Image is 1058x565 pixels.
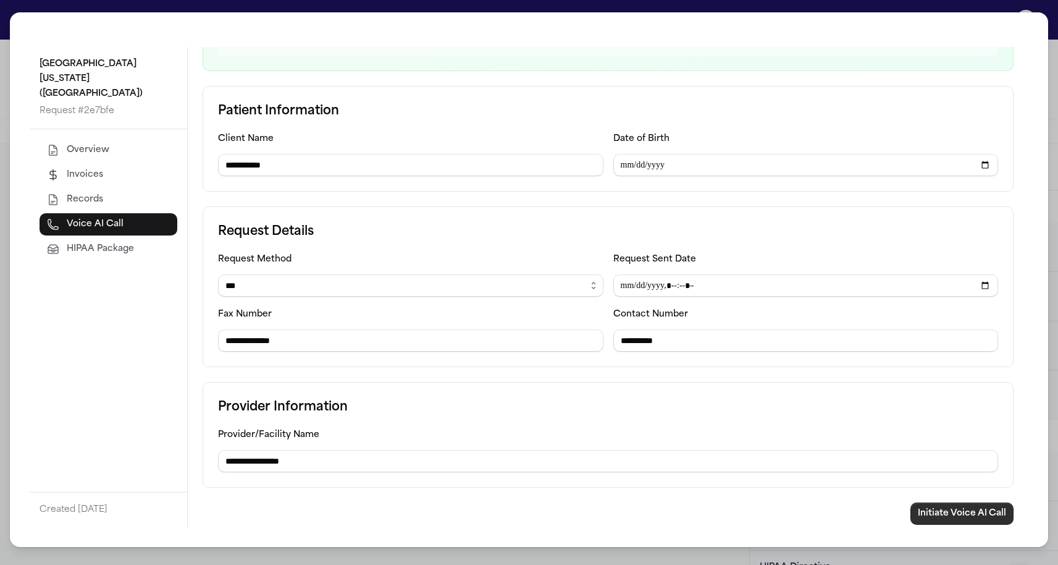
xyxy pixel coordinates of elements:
label: Request Method [218,255,292,264]
button: Initiate Voice AI Call [910,503,1014,525]
p: Request # 2e7bfe [40,104,177,119]
p: [GEOGRAPHIC_DATA][US_STATE] ([GEOGRAPHIC_DATA]) [40,57,177,101]
label: Contact Number [613,310,688,319]
button: Invoices [40,164,177,186]
p: Created [DATE] [40,503,177,517]
label: Request Sent Date [613,255,696,264]
h3: Provider Information [218,397,998,417]
h3: Patient Information [218,101,998,121]
button: Overview [40,139,177,161]
span: Invoices [67,169,103,181]
label: Client Name [218,134,274,143]
span: Records [67,193,103,206]
button: Records [40,189,177,211]
span: HIPAA Package [67,243,134,255]
button: Voice AI Call [40,213,177,236]
h3: Request Details [218,222,998,242]
label: Fax Number [218,310,272,319]
span: Voice AI Call [67,218,124,231]
label: Provider/Facility Name [218,430,319,440]
button: HIPAA Package [40,238,177,260]
label: Date of Birth [613,134,670,143]
span: Overview [67,144,109,156]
